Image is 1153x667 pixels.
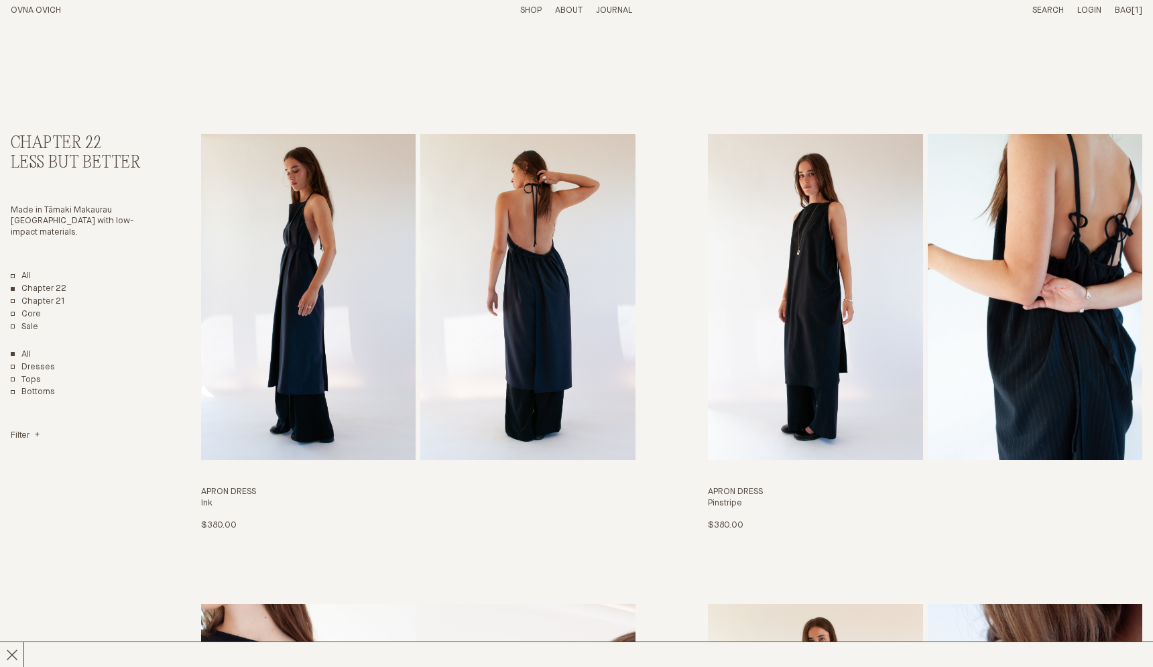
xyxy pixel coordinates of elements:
span: $380.00 [201,521,237,530]
a: Chapter 22 [11,284,66,295]
span: [1] [1132,6,1142,15]
a: Sale [11,322,38,333]
span: Bag [1115,6,1132,15]
a: Tops [11,375,41,386]
a: Login [1077,6,1101,15]
a: Shop [520,6,542,15]
a: Chapter 21 [11,296,65,308]
h3: Less But Better [11,154,143,173]
h4: Pinstripe [708,498,1142,509]
img: Apron Dress [201,134,416,460]
h3: Apron Dress [708,487,1142,498]
span: $380.00 [708,521,743,530]
a: Dresses [11,362,55,373]
a: Apron Dress [708,134,1142,532]
summary: Filter [11,430,40,442]
a: Bottoms [11,387,55,398]
a: Show All [11,349,31,361]
p: Made in Tāmaki Makaurau [GEOGRAPHIC_DATA] with low-impact materials. [11,205,143,239]
h3: Apron Dress [201,487,635,498]
a: Apron Dress [201,134,635,532]
a: Journal [596,6,632,15]
a: All [11,271,31,282]
img: Apron Dress [708,134,923,460]
a: Home [11,6,61,15]
summary: About [555,5,583,17]
a: Core [11,309,41,320]
a: Search [1032,6,1064,15]
h4: Ink [201,498,635,509]
h2: Chapter 22 [11,134,143,154]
